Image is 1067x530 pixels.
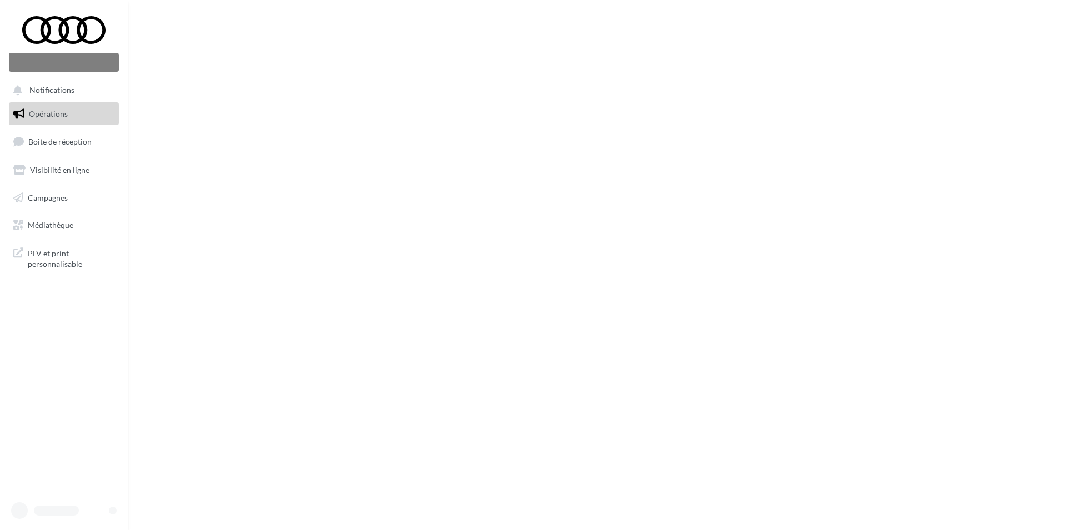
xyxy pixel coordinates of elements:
span: Campagnes [28,192,68,202]
a: Médiathèque [7,214,121,237]
span: Opérations [29,109,68,118]
span: Boîte de réception [28,137,92,146]
a: PLV et print personnalisable [7,241,121,274]
span: Visibilité en ligne [30,165,89,175]
span: Médiathèque [28,220,73,230]
a: Visibilité en ligne [7,158,121,182]
span: PLV et print personnalisable [28,246,114,270]
div: Nouvelle campagne [9,53,119,72]
a: Boîte de réception [7,130,121,153]
a: Opérations [7,102,121,126]
a: Campagnes [7,186,121,210]
span: Notifications [29,86,74,95]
